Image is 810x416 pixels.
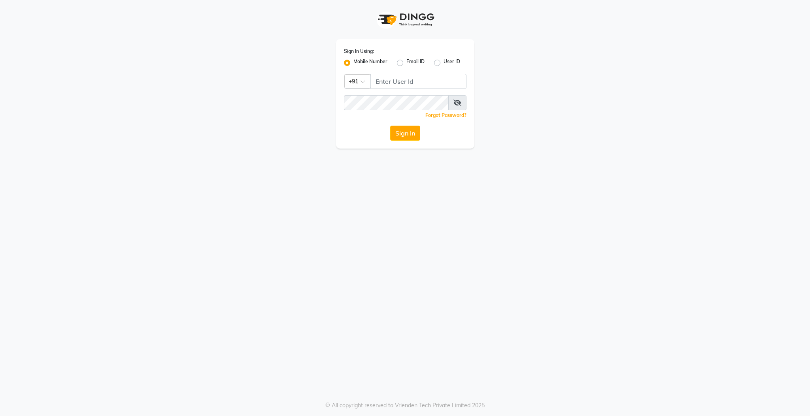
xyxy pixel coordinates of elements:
a: Forgot Password? [425,112,466,118]
label: User ID [444,58,460,68]
button: Sign In [390,126,420,141]
input: Username [370,74,466,89]
input: Username [344,95,449,110]
img: logo1.svg [374,8,437,31]
label: Email ID [406,58,425,68]
label: Mobile Number [353,58,387,68]
label: Sign In Using: [344,48,374,55]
